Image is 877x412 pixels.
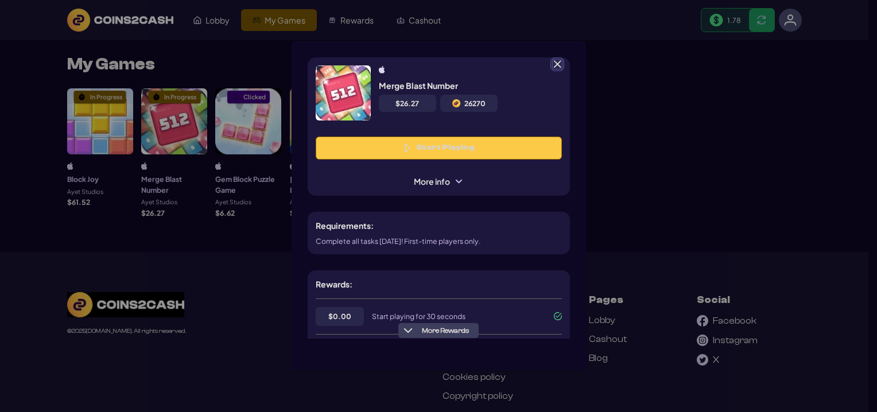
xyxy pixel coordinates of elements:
[316,65,371,121] img: Offer
[452,99,460,107] img: C2C icon
[417,327,474,335] span: More Rewards
[372,312,465,321] span: Start playing for 30 seconds
[316,137,562,160] button: Start Playing
[398,323,479,338] button: More Rewards
[395,99,419,108] span: $ 26.27
[406,176,471,188] span: More info
[316,236,481,246] p: Complete all tasks [DATE]! First-time players only.
[379,66,385,73] img: ios
[328,311,351,321] span: $ 0.00
[464,99,486,108] span: 26270
[316,220,374,232] h5: Requirements:
[316,278,352,290] h5: Rewards:
[379,80,458,91] h5: Merge Blast Number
